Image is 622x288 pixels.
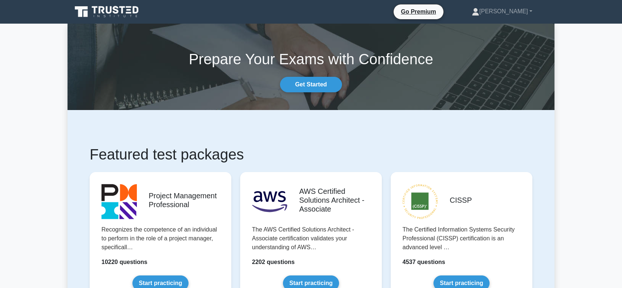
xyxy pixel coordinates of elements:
a: Go Premium [397,7,440,16]
a: Get Started [280,77,342,92]
h1: Featured test packages [90,145,532,163]
h1: Prepare Your Exams with Confidence [68,50,554,68]
a: [PERSON_NAME] [454,4,550,19]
